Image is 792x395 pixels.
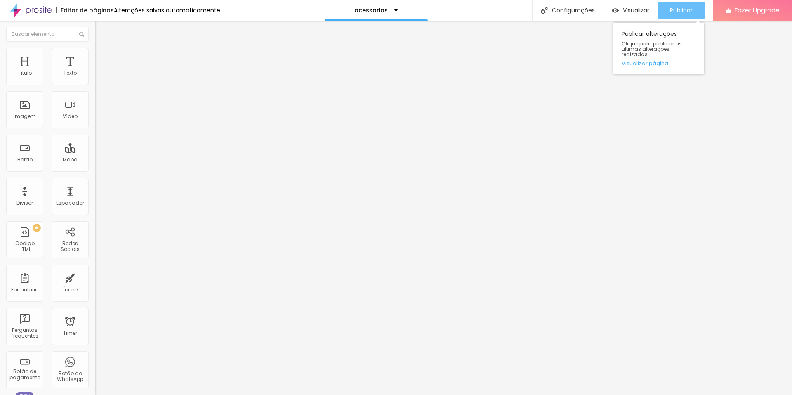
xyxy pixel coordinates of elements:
[54,241,86,253] div: Redes Sociais
[18,70,32,76] div: Título
[541,7,548,14] img: Icone
[63,330,77,336] div: Timer
[622,61,696,66] a: Visualizar página
[623,7,649,14] span: Visualizar
[735,7,780,14] span: Fazer Upgrade
[64,70,77,76] div: Texto
[11,287,38,293] div: Formulário
[8,369,41,381] div: Botão de pagamento
[622,41,696,57] span: Clique para publicar as ultimas alterações reaizadas
[54,371,86,383] div: Botão do WhatsApp
[63,114,78,119] div: Vídeo
[17,157,33,163] div: Botão
[63,287,78,293] div: Ícone
[56,7,114,13] div: Editor de páginas
[56,200,84,206] div: Espaçador
[8,327,41,339] div: Perguntas frequentes
[670,7,693,14] span: Publicar
[14,114,36,119] div: Imagem
[612,7,619,14] img: view-1.svg
[114,7,220,13] div: Alterações salvas automaticamente
[79,32,84,37] img: Icone
[16,200,33,206] div: Divisor
[603,2,658,19] button: Visualizar
[354,7,388,13] p: acessorios
[658,2,705,19] button: Publicar
[8,241,41,253] div: Código HTML
[613,23,704,74] div: Publicar alterações
[95,21,792,395] iframe: Editor
[63,157,78,163] div: Mapa
[6,27,89,42] input: Buscar elemento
